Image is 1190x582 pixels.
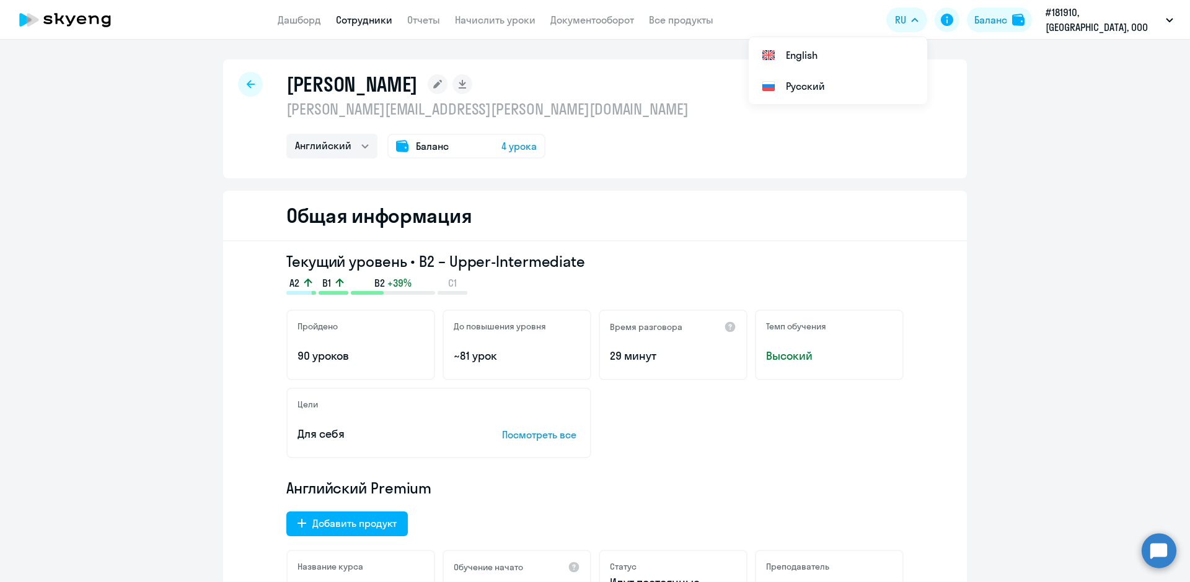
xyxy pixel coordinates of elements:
h5: Цели [297,399,318,410]
span: Высокий [766,348,892,364]
button: Добавить продукт [286,511,408,536]
span: B1 [322,276,331,290]
h5: Обучение начато [454,562,523,573]
p: ~81 урок [454,348,580,364]
button: #181910, [GEOGRAPHIC_DATA], ООО [1039,5,1179,35]
button: RU [886,7,927,32]
h5: Время разговора [610,321,682,332]
h1: [PERSON_NAME] [286,72,418,97]
span: Баланс [416,139,449,154]
span: +39% [387,276,412,290]
p: Посмотреть все [502,427,580,442]
h5: Название курса [297,561,363,572]
h3: Текущий уровень • B2 – Upper-Intermediate [286,251,904,271]
img: Русский [761,79,776,93]
span: C1 [448,276,457,290]
h5: Темп обучения [766,321,826,332]
h5: До повышения уровня [454,321,546,332]
a: Все продукты [649,14,713,26]
p: 90 уроков [297,348,424,364]
button: Балансbalance [967,7,1032,32]
a: Документооборот [550,14,634,26]
span: A2 [289,276,299,290]
div: Добавить продукт [312,516,397,531]
p: Для себя [297,426,464,442]
img: balance [1012,14,1025,26]
a: Дашборд [278,14,321,26]
a: Отчеты [407,14,440,26]
span: B2 [374,276,385,290]
ul: RU [749,37,927,104]
h5: Преподаватель [766,561,829,572]
span: Английский Premium [286,478,431,498]
span: 4 урока [501,139,537,154]
p: 29 минут [610,348,736,364]
h5: Статус [610,561,637,572]
div: Баланс [974,12,1007,27]
img: English [761,48,776,63]
p: #181910, [GEOGRAPHIC_DATA], ООО [1046,5,1161,35]
h2: Общая информация [286,203,472,228]
a: Начислить уроки [455,14,535,26]
a: Сотрудники [336,14,392,26]
h5: Пройдено [297,321,338,332]
span: RU [895,12,906,27]
p: [PERSON_NAME][EMAIL_ADDRESS][PERSON_NAME][DOMAIN_NAME] [286,99,689,119]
